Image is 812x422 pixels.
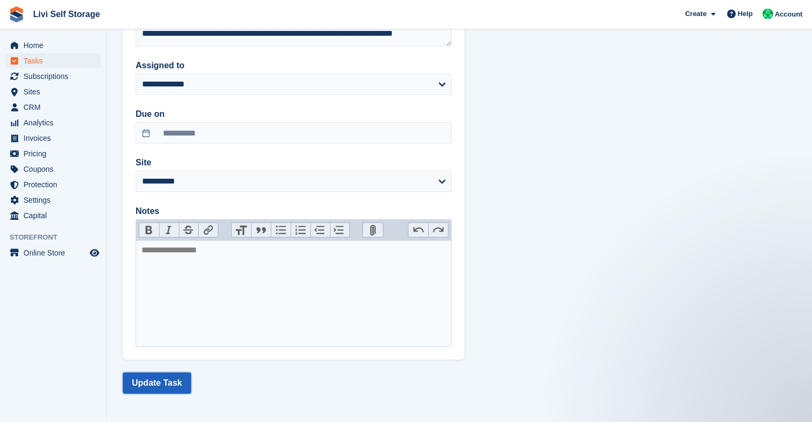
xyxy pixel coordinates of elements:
[5,208,101,223] a: menu
[9,6,25,22] img: stora-icon-8386f47178a22dfd0bd8f6a31ec36ba5ce8667c1dd55bd0f319d3a0aa187defe.svg
[136,156,452,169] label: Site
[23,131,88,146] span: Invoices
[775,9,802,20] span: Account
[23,38,88,53] span: Home
[5,100,101,115] a: menu
[363,223,383,237] button: Attach Files
[23,115,88,130] span: Analytics
[762,9,773,19] img: Joe Robertson
[179,223,199,237] button: Strikethrough
[428,223,448,237] button: Redo
[232,223,251,237] button: Heading
[5,53,101,68] a: menu
[271,223,290,237] button: Bullets
[136,59,452,72] label: Assigned to
[23,69,88,84] span: Subscriptions
[738,9,753,19] span: Help
[251,223,271,237] button: Quote
[5,193,101,208] a: menu
[5,245,101,260] a: menu
[330,223,350,237] button: Increase Level
[23,84,88,99] span: Sites
[136,205,452,218] label: Notes
[23,100,88,115] span: CRM
[310,223,330,237] button: Decrease Level
[23,177,88,192] span: Protection
[5,131,101,146] a: menu
[23,245,88,260] span: Online Store
[5,38,101,53] a: menu
[5,115,101,130] a: menu
[10,232,106,243] span: Storefront
[685,9,706,19] span: Create
[29,5,104,23] a: Livi Self Storage
[23,53,88,68] span: Tasks
[5,146,101,161] a: menu
[23,193,88,208] span: Settings
[5,177,101,192] a: menu
[123,372,191,394] button: Update Task
[408,223,428,237] button: Undo
[5,69,101,84] a: menu
[290,223,310,237] button: Numbers
[88,246,101,259] a: Preview store
[5,162,101,177] a: menu
[136,108,452,121] label: Due on
[23,146,88,161] span: Pricing
[139,223,159,237] button: Bold
[159,223,179,237] button: Italic
[198,223,218,237] button: Link
[5,84,101,99] a: menu
[23,208,88,223] span: Capital
[23,162,88,177] span: Coupons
